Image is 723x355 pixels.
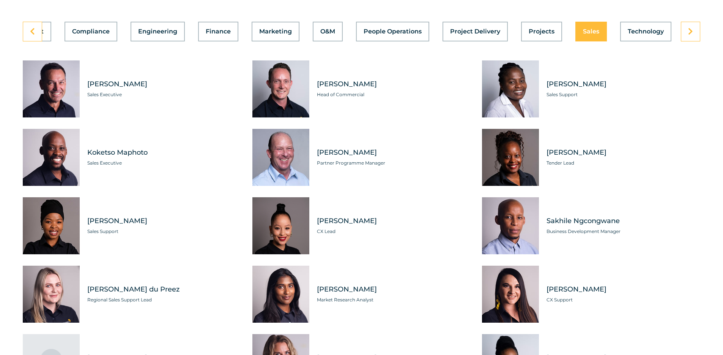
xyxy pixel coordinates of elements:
[87,228,241,235] span: Sales Support
[529,29,554,35] span: Projects
[547,79,700,89] span: [PERSON_NAME]
[547,285,700,294] span: [PERSON_NAME]
[72,29,110,35] span: Compliance
[317,159,471,167] span: Partner Programme Manager
[206,29,231,35] span: Finance
[317,228,471,235] span: CX Lead
[87,79,241,89] span: [PERSON_NAME]
[547,148,700,157] span: [PERSON_NAME]
[364,29,422,35] span: People Operations
[628,29,664,35] span: Technology
[583,29,599,35] span: Sales
[259,29,292,35] span: Marketing
[87,285,241,294] span: [PERSON_NAME] du Preez
[547,216,700,226] span: Sakhile Ngcongwane
[320,29,335,35] span: O&M
[138,29,177,35] span: Engineering
[547,159,700,167] span: Tender Lead
[317,79,471,89] span: [PERSON_NAME]
[317,216,471,226] span: [PERSON_NAME]
[450,29,500,35] span: Project Delivery
[317,285,471,294] span: [PERSON_NAME]
[87,159,241,167] span: Sales Executive
[317,296,471,304] span: Market Research Analyst
[87,296,241,304] span: Regional Sales Support Lead
[547,228,700,235] span: Business Development Manager
[87,91,241,98] span: Sales Executive
[87,216,241,226] span: [PERSON_NAME]
[547,296,700,304] span: CX Support
[317,91,471,98] span: Head of Commercial
[317,148,471,157] span: [PERSON_NAME]
[87,148,241,157] span: Koketso Maphoto
[547,91,700,98] span: Sales Support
